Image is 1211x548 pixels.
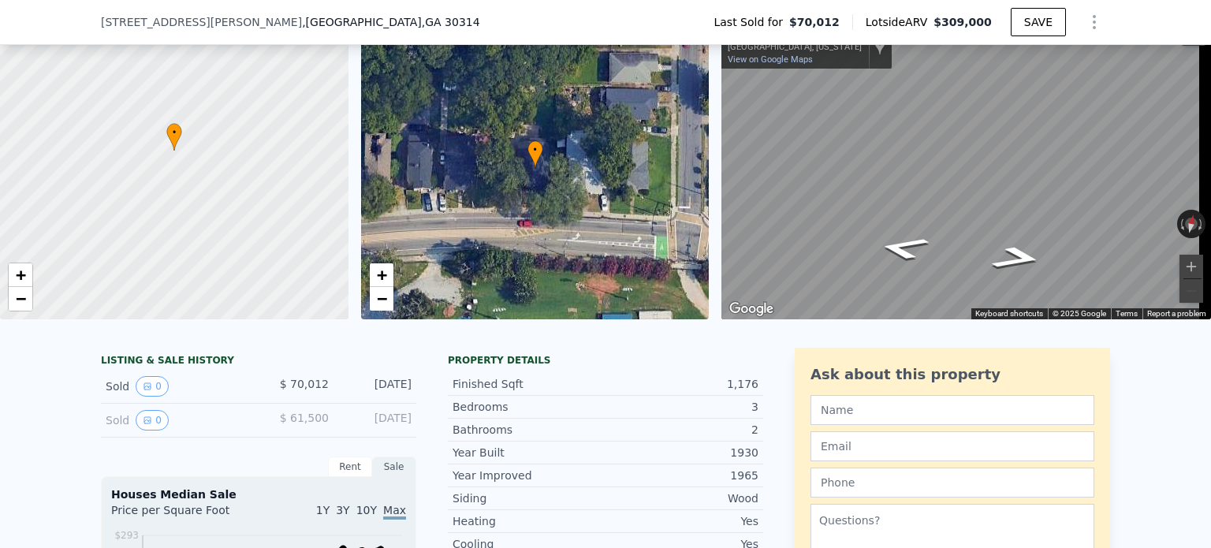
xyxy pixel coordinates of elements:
div: Map [721,17,1211,319]
div: Price per Square Foot [111,502,259,527]
div: 3 [605,399,758,415]
div: 1,176 [605,376,758,392]
a: Zoom out [370,287,393,311]
a: Report a problem [1147,309,1206,318]
button: Zoom out [1179,279,1203,303]
span: Lotside ARV [866,14,933,30]
span: 3Y [336,504,349,516]
div: 1930 [605,445,758,460]
span: Max [383,504,406,520]
div: Property details [448,354,763,367]
div: Year Improved [453,468,605,483]
input: Name [810,395,1094,425]
div: Houses Median Sale [111,486,406,502]
div: Bathrooms [453,422,605,438]
a: Open this area in Google Maps (opens a new window) [725,299,777,319]
div: Wood [605,490,758,506]
span: [STREET_ADDRESS][PERSON_NAME] [101,14,302,30]
span: $70,012 [789,14,840,30]
span: 1Y [316,504,330,516]
span: $309,000 [933,16,992,28]
tspan: $293 [114,530,139,541]
input: Email [810,431,1094,461]
button: SAVE [1011,8,1066,36]
span: + [16,265,26,285]
div: Yes [605,513,758,529]
a: Zoom in [370,263,393,287]
div: Street View [721,17,1211,319]
span: Last Sold for [714,14,789,30]
div: • [166,123,182,151]
span: © 2025 Google [1053,309,1106,318]
div: Finished Sqft [453,376,605,392]
div: Year Built [453,445,605,460]
div: [DATE] [341,410,412,431]
button: Zoom in [1179,255,1203,278]
div: Sale [372,457,416,477]
span: − [16,289,26,308]
a: Terms (opens in new tab) [1116,309,1138,318]
button: Show Options [1079,6,1110,38]
button: Rotate clockwise [1198,210,1206,238]
div: [GEOGRAPHIC_DATA], [US_STATE] [728,42,862,52]
div: Sold [106,376,246,397]
div: Siding [453,490,605,506]
div: [DATE] [341,376,412,397]
img: Google [725,299,777,319]
span: • [166,125,182,140]
button: Reset the view [1183,209,1201,239]
path: Go West, M.L.K. Jr Dr SW [856,230,950,265]
input: Phone [810,468,1094,498]
a: Show location on map [874,38,885,55]
div: Sold [106,410,246,431]
a: View on Google Maps [728,54,813,65]
button: Keyboard shortcuts [975,308,1043,319]
span: − [376,289,386,308]
path: Go East, M.L.K. Jr Dr SW [971,240,1064,275]
span: • [527,143,543,157]
div: • [527,140,543,168]
a: Zoom in [9,263,32,287]
div: Ask about this property [810,363,1094,386]
a: Zoom out [9,287,32,311]
div: 2 [605,422,758,438]
span: , [GEOGRAPHIC_DATA] [302,14,480,30]
div: 1965 [605,468,758,483]
span: + [376,265,386,285]
span: $ 70,012 [280,378,329,390]
div: Bedrooms [453,399,605,415]
div: LISTING & SALE HISTORY [101,354,416,370]
button: View historical data [136,410,169,431]
div: Heating [453,513,605,529]
div: Rent [328,457,372,477]
span: 10Y [356,504,377,516]
button: Rotate counterclockwise [1177,210,1186,238]
button: View historical data [136,376,169,397]
span: , GA 30314 [422,16,480,28]
span: $ 61,500 [280,412,329,424]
